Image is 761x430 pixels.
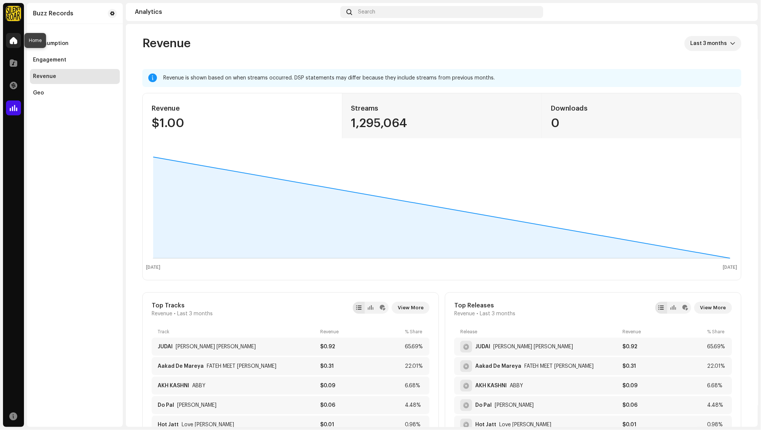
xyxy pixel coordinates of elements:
div: $0.01 [623,422,704,428]
span: View More [398,300,424,315]
div: 65.69% [405,344,424,350]
div: $0.92 [623,344,704,350]
div: JUDAI [475,344,490,350]
div: Release [460,329,620,335]
button: View More [694,302,732,314]
div: Aakad De Mareya [524,363,594,369]
span: Revenue [454,311,475,317]
div: AKH KASHNI [192,383,206,389]
div: 6.68% [707,383,726,389]
div: Geo [33,90,44,96]
span: • [174,311,176,317]
div: $0.31 [623,363,704,369]
div: Consumption [33,40,69,46]
div: 4.48% [405,402,424,408]
div: AKH KASHNI [475,383,507,389]
div: 65.69% [707,344,726,350]
span: Revenue [152,311,172,317]
span: Revenue [142,36,191,51]
div: $0.01 [320,422,402,428]
div: Aakad De Mareya [158,363,204,369]
re-m-nav-item: Consumption [30,36,120,51]
div: Hot Jatt [499,422,552,428]
div: dropdown trigger [730,36,736,51]
div: 4.48% [707,402,726,408]
div: $0.06 [623,402,704,408]
img: 394d8f48-1f97-41fc-bb7d-49a5ebbdd6a4 [737,6,749,18]
div: Do Pal [177,402,216,408]
div: Revenue [33,73,56,79]
div: Revenue [320,329,402,335]
div: 0.98% [405,422,424,428]
button: View More [392,302,430,314]
div: AKH KASHNI [158,383,189,389]
div: Hot Jatt [475,422,496,428]
span: Last 3 months [480,311,515,317]
div: Do Pal [158,402,174,408]
div: 22.01% [405,363,424,369]
div: 0 [551,117,732,129]
span: Search [358,9,375,15]
div: JUDAI [493,344,573,350]
div: JUDAI [158,344,173,350]
div: Top Tracks [152,302,213,309]
div: 0.98% [707,422,726,428]
div: Hot Jatt [158,422,179,428]
div: Aakad De Mareya [207,363,276,369]
re-m-nav-item: Geo [30,85,120,100]
div: Aakad De Mareya [475,363,521,369]
div: 22.01% [707,363,726,369]
span: Last 3 months [691,36,730,51]
span: View More [700,300,726,315]
span: Last 3 months [177,311,213,317]
img: fcfd72e7-8859-4002-b0df-9a7058150634 [6,6,21,21]
div: JUDAI [176,344,256,350]
div: 1,295,064 [351,117,533,129]
re-m-nav-item: Revenue [30,69,120,84]
div: % Share [405,329,424,335]
div: $0.09 [320,383,402,389]
re-m-nav-item: Engagement [30,52,120,67]
span: • [476,311,478,317]
div: $0.09 [623,383,704,389]
div: 6.68% [405,383,424,389]
text: [DATE] [146,265,160,270]
div: % Share [707,329,726,335]
div: Analytics [135,9,337,15]
div: $0.31 [320,363,402,369]
div: Do Pal [475,402,492,408]
div: $1.00 [152,117,333,129]
div: AKH KASHNI [510,383,523,389]
div: Engagement [33,57,66,63]
div: Revenue is shown based on when streams occurred. DSP statements may differ because they include s... [163,73,736,82]
div: Top Releases [454,302,515,309]
text: [DATE] [723,265,737,270]
div: Buzz Records [33,10,73,16]
div: $0.06 [320,402,402,408]
div: Revenue [152,102,333,114]
div: Revenue [623,329,704,335]
div: Do Pal [495,402,534,408]
div: $0.92 [320,344,402,350]
div: Track [158,329,317,335]
div: Downloads [551,102,732,114]
div: Streams [351,102,533,114]
div: Hot Jatt [182,422,234,428]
